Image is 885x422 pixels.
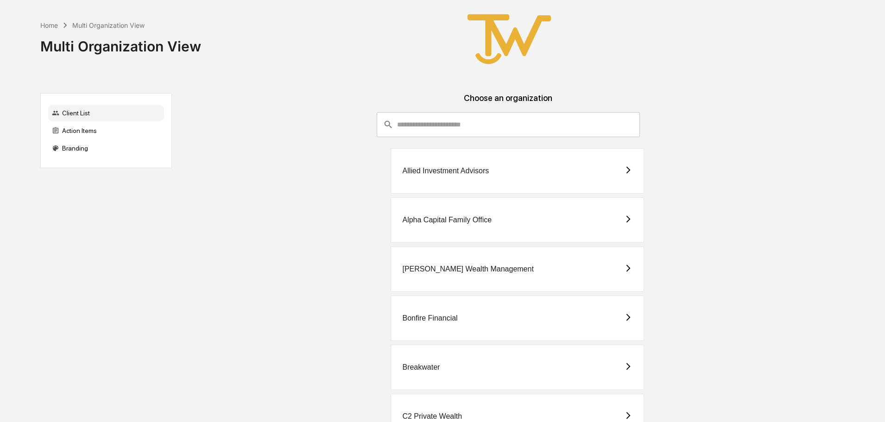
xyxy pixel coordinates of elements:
div: Allied Investment Advisors [402,167,489,175]
img: True West [463,7,556,71]
div: [PERSON_NAME] Wealth Management [402,265,533,273]
div: Client List [48,105,164,121]
div: Bonfire Financial [402,314,457,322]
div: Multi Organization View [40,31,201,55]
div: Home [40,21,58,29]
div: Branding [48,140,164,157]
div: Multi Organization View [72,21,145,29]
div: Alpha Capital Family Office [402,216,492,224]
div: consultant-dashboard__filter-organizations-search-bar [377,112,640,137]
div: Action Items [48,122,164,139]
div: C2 Private Wealth [402,412,462,421]
div: Choose an organization [179,93,837,112]
div: Breakwater [402,363,440,372]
